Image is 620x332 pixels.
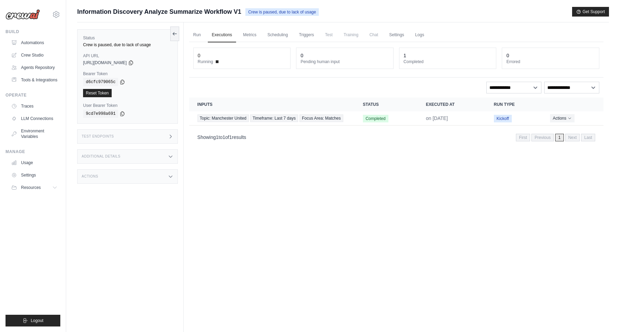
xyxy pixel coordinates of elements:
[198,52,201,59] div: 0
[8,62,60,73] a: Agents Repository
[83,110,118,118] code: 9cd7e998a691
[6,92,60,98] div: Operate
[426,115,448,121] time: September 23, 2025 at 11:10 IT
[83,53,172,59] label: API URL
[506,52,509,59] div: 0
[6,315,60,326] button: Logout
[516,134,530,141] span: First
[6,29,60,34] div: Build
[385,28,408,42] a: Settings
[189,28,205,42] a: Run
[83,42,172,48] div: Crew is paused, due to lack of usage
[83,89,112,97] a: Reset Token
[208,28,236,42] a: Executions
[82,174,98,179] h3: Actions
[531,134,554,141] span: Previous
[301,59,389,64] dt: Pending human input
[83,60,127,66] span: [URL][DOMAIN_NAME]
[8,170,60,181] a: Settings
[355,98,418,111] th: Status
[555,134,564,141] span: 1
[197,114,249,122] span: Topic: Manchester United
[486,98,542,111] th: Run Type
[295,28,318,42] a: Triggers
[245,8,319,16] span: Crew is paused, due to lack of usage
[21,185,41,190] span: Resources
[550,114,575,122] button: Actions for execution
[250,114,298,122] span: Timeframe: Last 7 days
[363,115,388,122] span: Completed
[404,52,406,59] div: 1
[516,134,595,141] nav: Pagination
[6,9,40,20] img: Logo
[83,78,118,86] code: d6cfc979065c
[8,182,60,193] button: Resources
[8,125,60,142] a: Environment Variables
[8,37,60,48] a: Automations
[83,71,172,77] label: Bearer Token
[581,134,595,141] span: Last
[506,59,595,64] dt: Errored
[198,59,213,64] span: Running
[299,114,343,122] span: Focus Area: Matches
[82,154,120,159] h3: Additional Details
[8,50,60,61] a: Crew Studio
[8,101,60,112] a: Traces
[418,98,486,111] th: Executed at
[365,28,382,42] span: Chat is not available until the deployment is complete
[8,113,60,124] a: LLM Connections
[239,28,261,42] a: Metrics
[565,134,580,141] span: Next
[321,28,337,42] span: Test
[197,134,246,141] p: Showing to of results
[83,35,172,41] label: Status
[6,149,60,154] div: Manage
[189,98,603,146] section: Crew executions table
[82,134,114,139] h3: Test Endpoints
[301,52,303,59] div: 0
[216,134,218,140] span: 1
[83,103,172,108] label: User Bearer Token
[229,134,232,140] span: 1
[189,98,355,111] th: Inputs
[31,318,43,323] span: Logout
[197,114,346,122] a: View execution details for Topic
[263,28,292,42] a: Scheduling
[77,7,241,17] span: Information Discovery Analyze Summarize Workflow V1
[494,115,512,122] span: Kickoff
[223,134,225,140] span: 1
[411,28,428,42] a: Logs
[339,28,363,42] span: Training is not available until the deployment is complete
[189,128,603,146] nav: Pagination
[8,157,60,168] a: Usage
[8,74,60,85] a: Tools & Integrations
[572,7,609,17] button: Get Support
[404,59,492,64] dt: Completed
